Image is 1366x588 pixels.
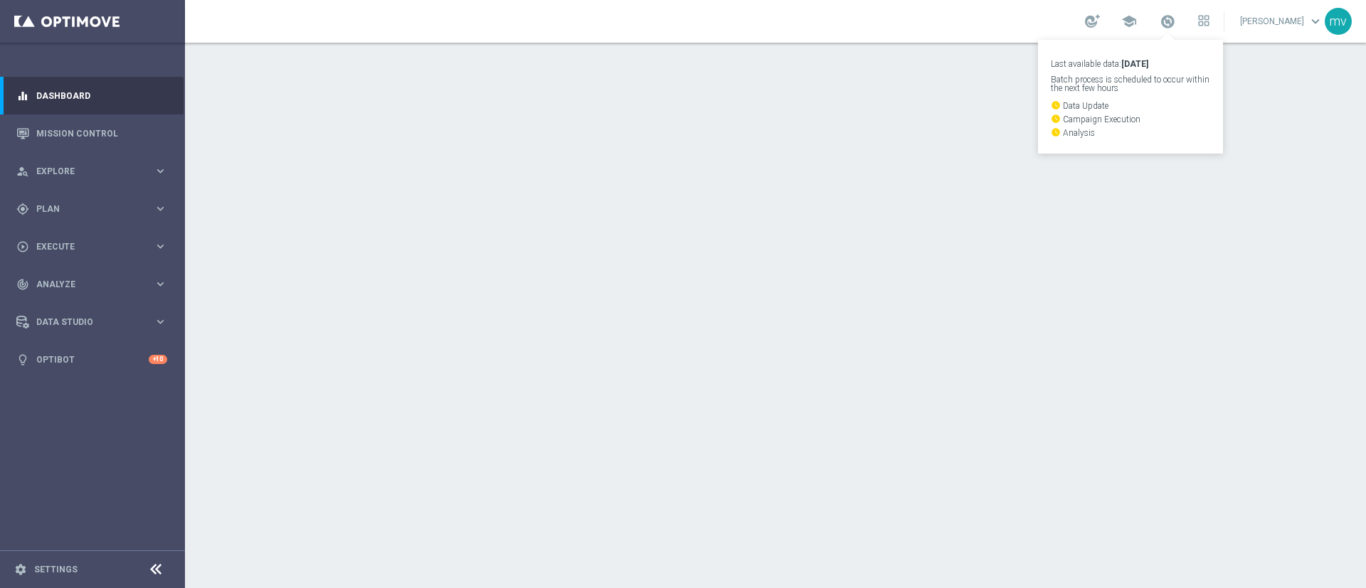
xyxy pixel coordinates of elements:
p: Last available data: [1051,60,1210,68]
i: keyboard_arrow_right [154,315,167,328]
div: Execute [16,240,154,253]
i: track_changes [16,278,29,291]
i: keyboard_arrow_right [154,164,167,178]
div: Explore [16,165,154,178]
span: Plan [36,205,154,213]
a: Dashboard [36,77,167,114]
div: mv [1325,8,1352,35]
button: play_circle_outline Execute keyboard_arrow_right [16,241,168,252]
i: lightbulb [16,353,29,366]
i: keyboard_arrow_right [154,202,167,215]
div: Data Studio [16,316,154,328]
div: Dashboard [16,77,167,114]
i: keyboard_arrow_right [154,240,167,253]
span: Analyze [36,280,154,289]
i: gps_fixed [16,203,29,215]
button: person_search Explore keyboard_arrow_right [16,166,168,177]
button: track_changes Analyze keyboard_arrow_right [16,279,168,290]
span: school [1121,14,1137,29]
a: Optibot [36,341,149,378]
span: Explore [36,167,154,176]
div: +10 [149,355,167,364]
p: Batch process is scheduled to occur within the next few hours [1051,75,1210,92]
span: Data Studio [36,318,154,326]
a: Last available data:[DATE] Batch process is scheduled to occur within the next few hours watch_la... [1158,11,1177,33]
i: watch_later [1051,114,1061,124]
a: Settings [34,565,78,574]
i: play_circle_outline [16,240,29,253]
p: Data Update [1051,100,1210,110]
button: gps_fixed Plan keyboard_arrow_right [16,203,168,215]
span: keyboard_arrow_down [1308,14,1323,29]
i: settings [14,563,27,576]
div: Optibot [16,341,167,378]
i: keyboard_arrow_right [154,277,167,291]
strong: [DATE] [1121,59,1148,69]
i: equalizer [16,90,29,102]
div: Analyze [16,278,154,291]
button: Data Studio keyboard_arrow_right [16,316,168,328]
p: Campaign Execution [1051,114,1210,124]
div: Plan [16,203,154,215]
span: Execute [36,242,154,251]
i: watch_later [1051,127,1061,137]
button: lightbulb Optibot +10 [16,354,168,365]
a: Mission Control [36,114,167,152]
div: Mission Control [16,114,167,152]
i: watch_later [1051,100,1061,110]
i: person_search [16,165,29,178]
button: equalizer Dashboard [16,90,168,102]
p: Analysis [1051,127,1210,137]
button: Mission Control [16,128,168,139]
a: [PERSON_NAME]keyboard_arrow_down [1239,11,1325,32]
